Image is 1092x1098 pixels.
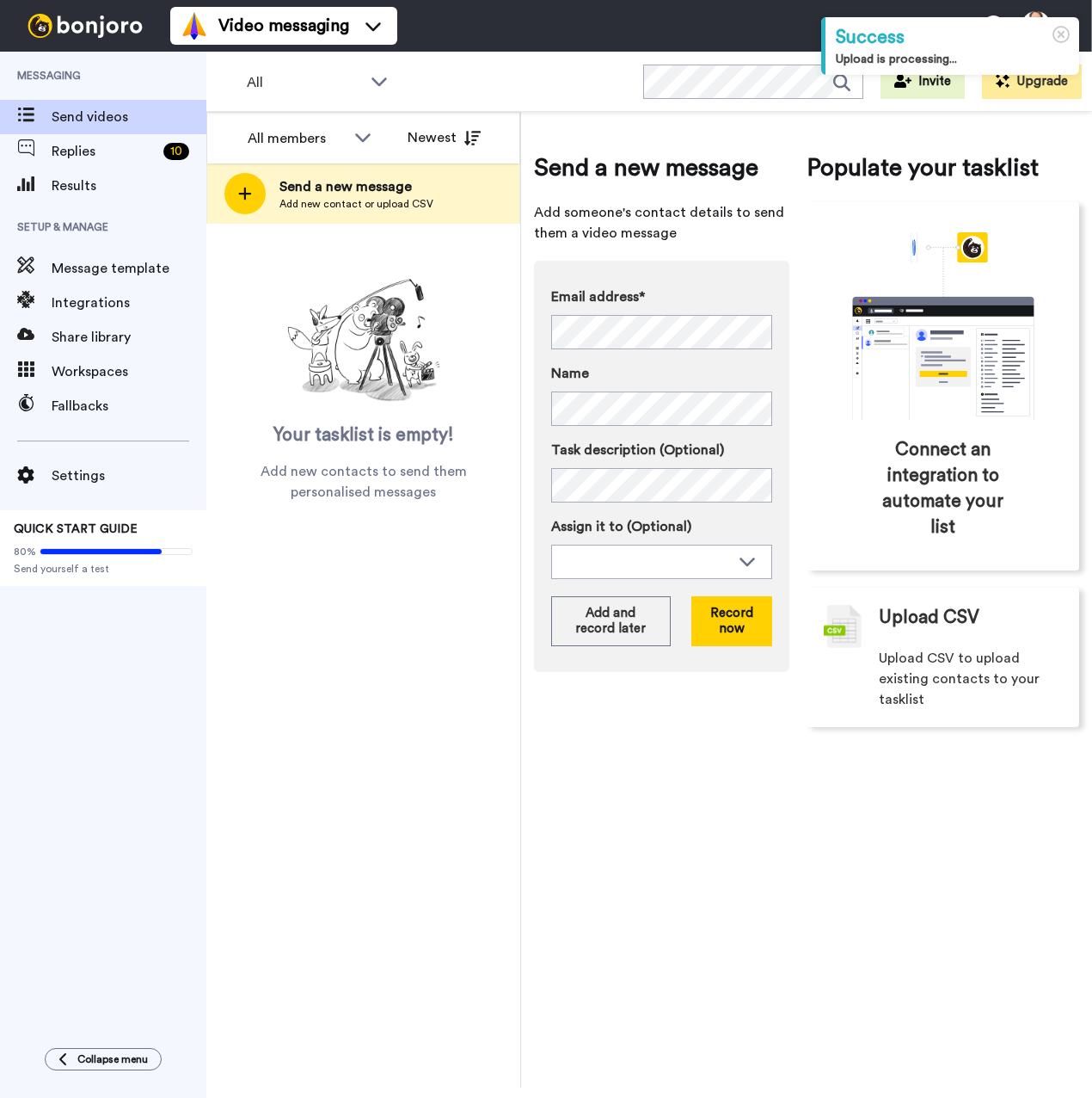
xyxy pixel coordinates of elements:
[982,65,1082,99] button: Upgrade
[52,327,206,348] span: Share library
[534,202,789,244] span: Add someone's contact details to send them a video message
[163,143,189,160] div: 10
[836,51,1069,68] div: Upload is processing...
[14,562,193,576] span: Send yourself a test
[279,197,433,211] span: Add new contact or upload CSV
[551,516,772,537] label: Assign it to (Optional)
[218,14,349,38] span: Video messaging
[824,605,862,648] img: csv-grey.png
[880,437,1006,540] span: Connect an integration to automate your list
[879,648,1062,710] span: Upload CSV to upload existing contacts to your tasklist
[836,24,1069,51] div: Success
[814,232,1072,420] div: animation
[278,272,450,410] img: ready-set-action.png
[551,596,671,646] button: Add and record later
[52,258,206,279] span: Message template
[14,545,36,558] span: 80%
[279,176,433,197] span: Send a new message
[52,396,206,416] span: Fallbacks
[14,523,138,535] span: QUICK START GUIDE
[77,1052,148,1066] span: Collapse menu
[879,605,979,631] span: Upload CSV
[181,12,208,40] img: vm-color.svg
[21,14,150,38] img: bj-logo-header-white.svg
[232,461,494,503] span: Add new contacts to send them personalised messages
[691,596,772,646] button: Record now
[273,423,454,448] span: Your tasklist is empty!
[52,107,206,127] span: Send videos
[880,65,965,99] button: Invite
[807,151,1079,185] span: Populate your tasklist
[52,466,206,486] span: Settings
[45,1048,162,1070] button: Collapse menu
[551,363,589,384] span: Name
[248,128,346,149] div: All members
[534,151,789,185] span: Send a new message
[551,287,772,307] label: Email address*
[247,72,362,93] span: All
[52,293,206,313] span: Integrations
[52,361,206,382] span: Workspaces
[52,141,156,162] span: Replies
[52,176,206,196] span: Results
[395,120,494,155] button: Newest
[551,440,772,460] label: Task description (Optional)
